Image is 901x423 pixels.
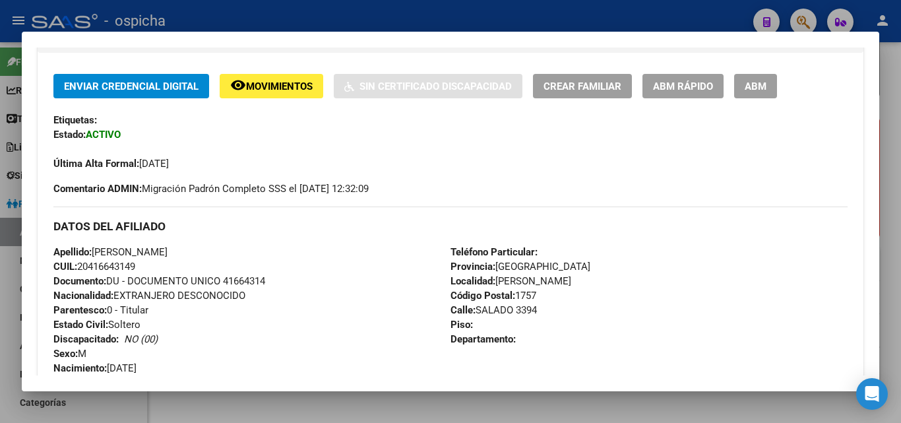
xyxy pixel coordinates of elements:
[53,261,135,273] span: 20416643149
[64,81,199,92] span: Enviar Credencial Digital
[642,74,724,98] button: ABM Rápido
[450,304,537,316] span: SALADO 3394
[450,319,473,331] strong: Piso:
[53,348,86,360] span: M
[53,319,108,331] strong: Estado Civil:
[53,275,265,287] span: DU - DOCUMENTO UNICO 41664314
[450,290,536,302] span: 1757
[734,74,777,98] button: ABM
[544,81,621,92] span: Crear Familiar
[53,181,369,196] span: Migración Padrón Completo SSS el [DATE] 12:32:09
[53,304,148,316] span: 0 - Titular
[53,246,92,258] strong: Apellido:
[450,246,538,258] strong: Teléfono Particular:
[53,290,113,302] strong: Nacionalidad:
[220,74,323,98] button: Movimientos
[450,333,516,345] strong: Departamento:
[86,129,121,141] strong: ACTIVO
[450,261,590,273] span: [GEOGRAPHIC_DATA]
[53,183,142,195] strong: Comentario ADMIN:
[246,81,313,92] span: Movimientos
[450,304,476,316] strong: Calle:
[53,246,168,258] span: [PERSON_NAME]
[450,275,571,287] span: [PERSON_NAME]
[53,333,119,345] strong: Discapacitado:
[53,129,86,141] strong: Estado:
[53,319,140,331] span: Soltero
[450,261,495,273] strong: Provincia:
[533,74,632,98] button: Crear Familiar
[230,77,246,93] mat-icon: remove_red_eye
[53,362,107,374] strong: Nacimiento:
[53,74,209,98] button: Enviar Credencial Digital
[53,362,137,374] span: [DATE]
[653,81,713,92] span: ABM Rápido
[53,219,848,234] h3: DATOS DEL AFILIADO
[53,290,245,302] span: EXTRANJERO DESCONOCIDO
[53,114,97,126] strong: Etiquetas:
[124,333,158,345] i: NO (00)
[334,74,522,98] button: Sin Certificado Discapacidad
[450,290,515,302] strong: Código Postal:
[53,275,106,287] strong: Documento:
[53,158,139,170] strong: Última Alta Formal:
[359,81,512,92] span: Sin Certificado Discapacidad
[53,261,77,273] strong: CUIL:
[856,378,888,410] div: Open Intercom Messenger
[53,348,78,360] strong: Sexo:
[450,275,495,287] strong: Localidad:
[53,158,169,170] span: [DATE]
[745,81,766,92] span: ABM
[53,304,107,316] strong: Parentesco:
